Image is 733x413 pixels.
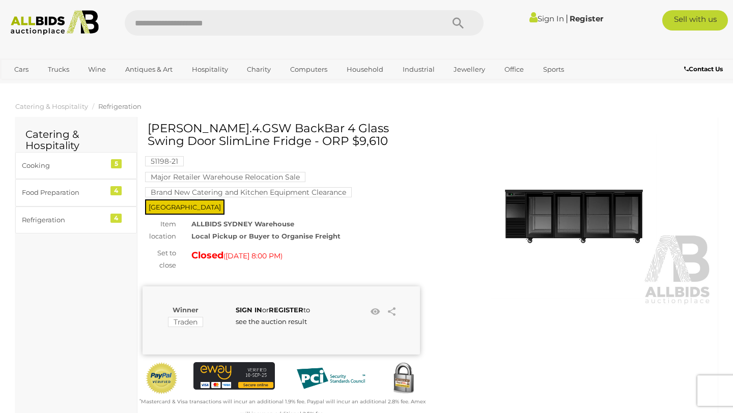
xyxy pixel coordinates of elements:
span: [GEOGRAPHIC_DATA] [145,199,224,215]
a: Household [340,61,390,78]
img: PCI DSS compliant [290,362,372,395]
a: Sell with us [662,10,728,31]
strong: Local Pickup or Buyer to Organise Freight [191,232,341,240]
div: Food Preparation [22,187,106,198]
a: Sports [537,61,571,78]
a: Refrigeration 4 [15,206,137,233]
div: 5 [111,159,122,168]
a: Catering & Hospitality [15,102,88,110]
a: Antiques & Art [119,61,179,78]
a: Hospitality [185,61,235,78]
a: Sign In [529,14,564,23]
a: Cooking 5 [15,152,137,179]
a: Food Preparation 4 [15,179,137,206]
a: Charity [240,61,277,78]
mark: Traden [168,317,203,327]
a: SIGN IN [236,306,262,314]
li: Watch this item [368,304,383,319]
img: Secured by Rapid SSL [387,362,420,395]
a: Trucks [41,61,76,78]
a: Brand New Catering and Kitchen Equipment Clearance [145,188,352,196]
h1: [PERSON_NAME].4.GSW BackBar 4 Glass Swing Door SlimLine Fridge - ORP $9,610 [148,122,417,148]
h2: Catering & Hospitality [25,129,127,151]
mark: 51198-21 [145,156,184,166]
a: Industrial [396,61,441,78]
a: Major Retailer Warehouse Relocation Sale [145,173,305,181]
strong: Closed [191,250,223,261]
span: or to see the auction result [236,306,310,326]
a: REGISTER [269,306,303,314]
div: Item location [135,218,184,242]
a: Computers [284,61,334,78]
mark: Brand New Catering and Kitchen Equipment Clearance [145,187,352,197]
strong: ALLBIDS SYDNEY Warehouse [191,220,294,228]
span: | [566,13,568,24]
a: Wine [81,61,112,78]
a: Contact Us [684,64,725,75]
b: Contact Us [684,65,723,73]
div: 4 [110,186,122,195]
a: Jewellery [447,61,492,78]
img: SKOPE SL.4.GSW BackBar 4 Glass Swing Door SlimLine Fridge - ORP $9,610 [435,127,713,306]
b: Winner [173,306,199,314]
img: eWAY Payment Gateway [193,362,275,389]
a: 51198-21 [145,157,184,165]
a: [GEOGRAPHIC_DATA] [8,78,93,95]
div: 4 [110,214,122,223]
a: Refrigeration [98,102,142,110]
mark: Major Retailer Warehouse Relocation Sale [145,172,305,182]
div: Refrigeration [22,214,106,226]
img: Official PayPal Seal [145,362,178,394]
span: ( ) [223,252,283,260]
button: Search [433,10,484,36]
div: Cooking [22,160,106,171]
a: Office [498,61,530,78]
a: Cars [8,61,35,78]
a: Register [570,14,603,23]
span: [DATE] 8:00 PM [225,251,280,260]
div: Set to close [135,247,184,271]
img: Allbids.com.au [6,10,104,35]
